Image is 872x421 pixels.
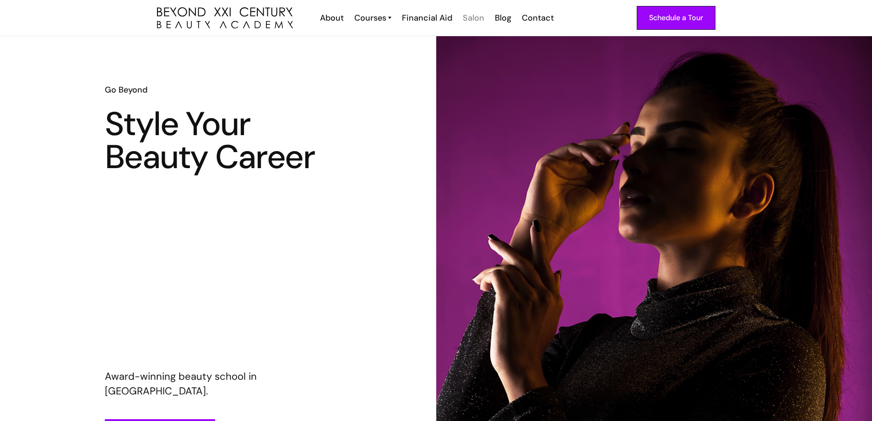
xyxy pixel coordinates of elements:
[320,12,344,24] div: About
[516,12,558,24] a: Contact
[457,12,489,24] a: Salon
[314,12,348,24] a: About
[105,84,331,96] h6: Go Beyond
[354,12,386,24] div: Courses
[489,12,516,24] a: Blog
[402,12,452,24] div: Financial Aid
[157,7,293,29] a: home
[649,12,703,24] div: Schedule a Tour
[105,108,331,174] h1: Style Your Beauty Career
[463,12,484,24] div: Salon
[522,12,554,24] div: Contact
[354,12,391,24] a: Courses
[637,6,715,30] a: Schedule a Tour
[105,369,331,399] p: Award-winning beauty school in [GEOGRAPHIC_DATA].
[495,12,511,24] div: Blog
[396,12,457,24] a: Financial Aid
[157,7,293,29] img: beyond 21st century beauty academy logo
